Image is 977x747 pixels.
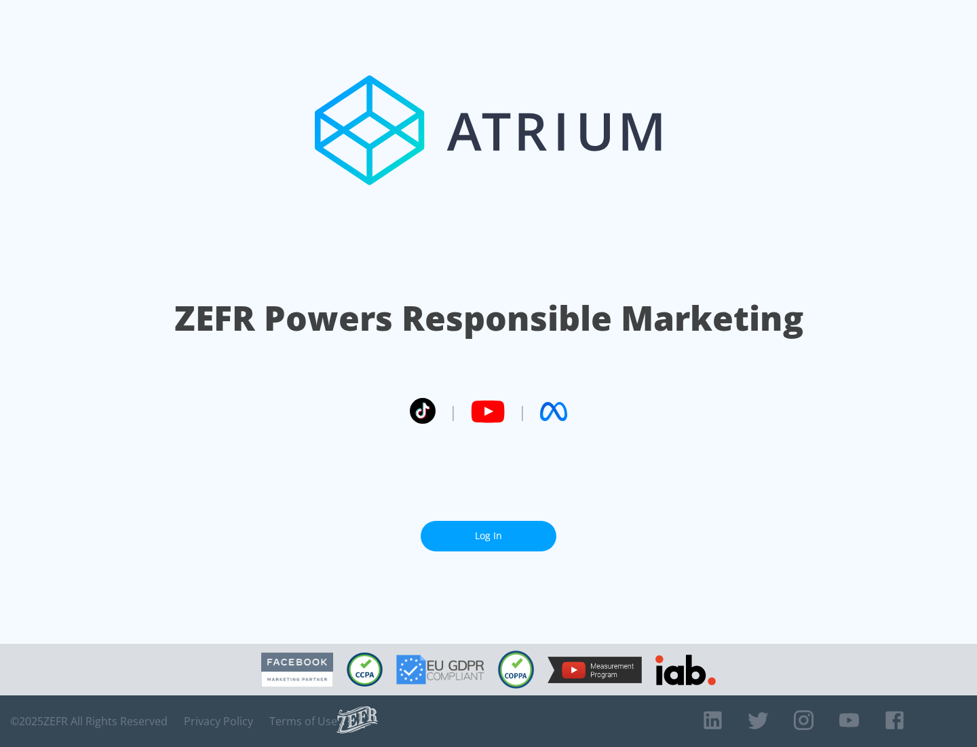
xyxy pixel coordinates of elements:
img: Facebook Marketing Partner [261,653,333,687]
a: Terms of Use [269,714,337,728]
span: | [518,401,526,422]
a: Log In [421,521,556,551]
img: CCPA Compliant [347,653,383,687]
span: | [449,401,457,422]
img: GDPR Compliant [396,655,484,685]
a: Privacy Policy [184,714,253,728]
h1: ZEFR Powers Responsible Marketing [174,295,803,342]
span: © 2025 ZEFR All Rights Reserved [10,714,168,728]
img: YouTube Measurement Program [548,657,642,683]
img: COPPA Compliant [498,651,534,689]
img: IAB [655,655,716,685]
